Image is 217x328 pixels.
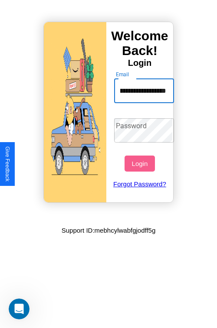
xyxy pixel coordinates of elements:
label: Email [116,71,129,78]
div: Give Feedback [4,146,10,182]
img: gif [44,22,106,202]
p: Support ID: mebhcylwabfgjodff5g [62,224,156,236]
button: Login [125,156,155,172]
a: Forgot Password? [110,172,170,196]
h3: Welcome Back! [106,29,173,58]
iframe: Intercom live chat [9,299,30,319]
h4: Login [106,58,173,68]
